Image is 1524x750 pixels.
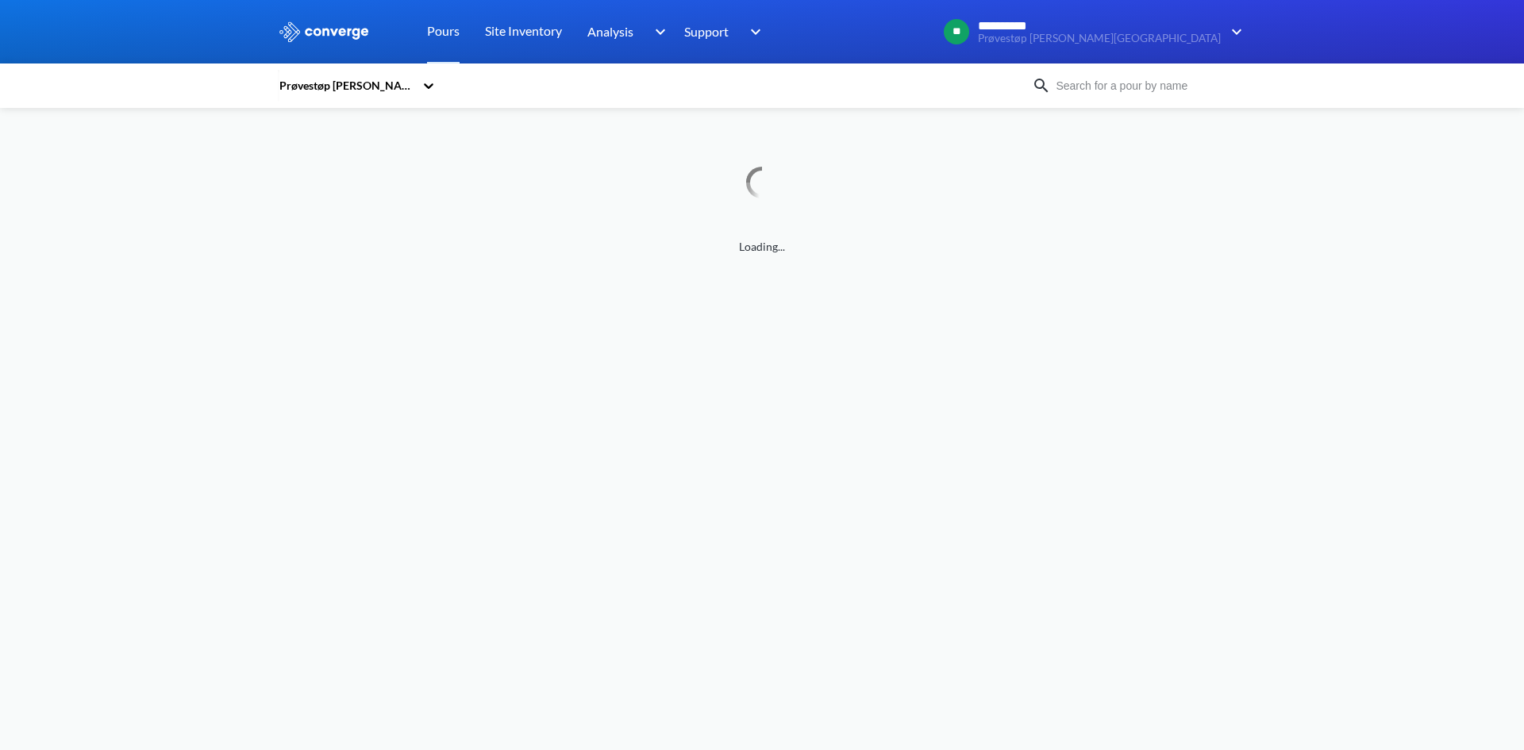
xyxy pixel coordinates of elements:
img: downArrow.svg [645,22,670,41]
span: Support [684,21,729,41]
img: downArrow.svg [740,22,765,41]
img: downArrow.svg [1221,22,1246,41]
img: logo_ewhite.svg [278,21,370,42]
img: icon-search.svg [1032,76,1051,95]
span: Prøvestøp [PERSON_NAME][GEOGRAPHIC_DATA] [978,33,1221,44]
div: Prøvestøp [PERSON_NAME][GEOGRAPHIC_DATA] [278,77,414,94]
input: Search for a pour by name [1051,77,1243,94]
span: Analysis [587,21,633,41]
span: Loading... [278,238,1246,256]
